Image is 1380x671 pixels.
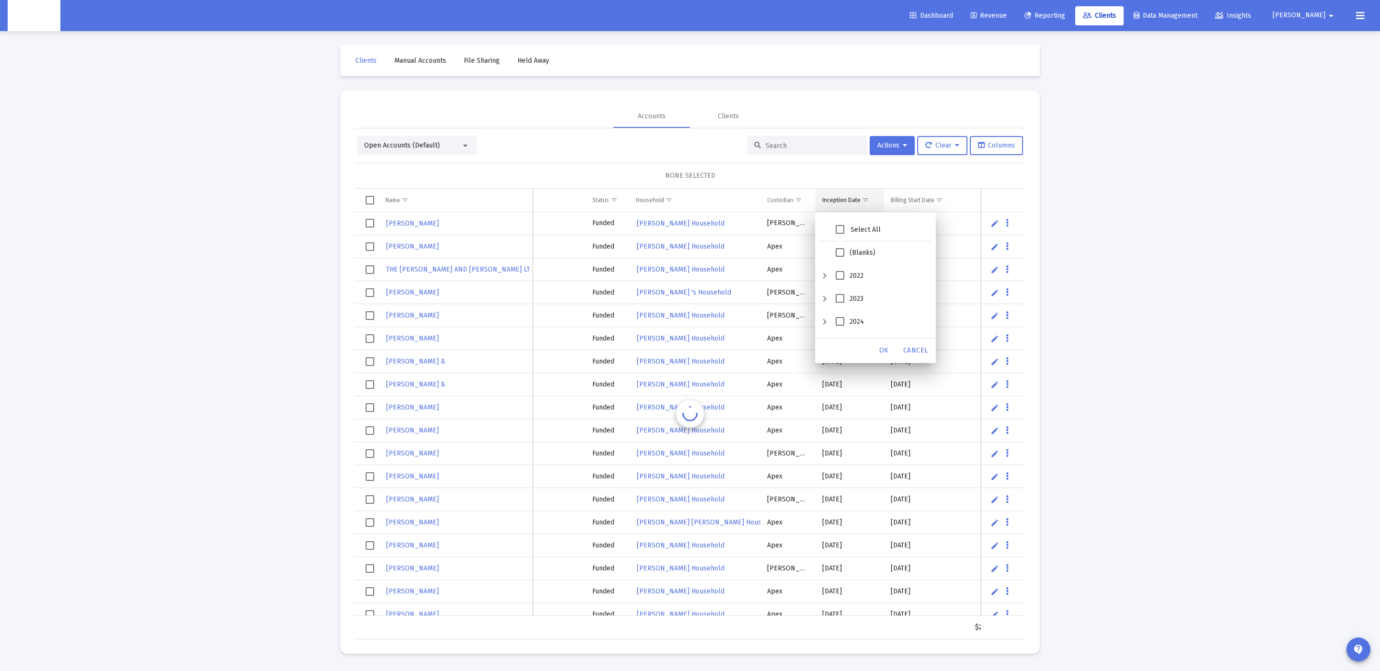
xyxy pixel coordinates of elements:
[869,342,899,359] div: OK
[910,11,953,20] span: Dashboard
[385,331,440,345] a: [PERSON_NAME]
[637,518,779,526] span: [PERSON_NAME] [PERSON_NAME] Household
[510,51,557,70] a: Held Away
[760,327,815,350] td: Apex
[366,311,374,320] div: Select row
[385,400,440,414] a: [PERSON_NAME]
[850,271,928,281] div: 2022
[990,518,999,527] a: Edit
[636,446,725,460] a: [PERSON_NAME] Household
[767,196,793,204] div: Custodian
[884,511,960,534] td: [DATE]
[15,6,53,25] img: Dashboard
[610,196,618,204] span: Show filter options for column 'Status'
[990,610,999,619] a: Edit
[366,357,374,366] div: Select row
[816,511,885,534] td: [DATE]
[990,564,999,573] a: Edit
[816,373,885,396] td: [DATE]
[636,216,725,230] a: [PERSON_NAME] Household
[760,258,815,281] td: Apex
[517,57,549,65] span: Held Away
[960,488,1030,511] td: $1,364,033.91
[385,607,440,621] a: [PERSON_NAME]
[386,380,446,388] span: [PERSON_NAME] &
[884,488,960,511] td: [DATE]
[877,141,907,149] span: Actions
[366,242,374,251] div: Select row
[850,317,928,327] div: 2024
[386,403,439,411] span: [PERSON_NAME]
[366,518,374,527] div: Select row
[386,357,446,365] span: [PERSON_NAME] &
[637,357,724,365] span: [PERSON_NAME] Household
[1024,11,1065,20] span: Reporting
[884,442,960,465] td: [DATE]
[816,189,885,212] td: Column Inception Date
[637,587,724,595] span: [PERSON_NAME] Household
[891,196,934,204] div: Billing Start Date
[366,472,374,481] div: Select row
[636,469,725,483] a: [PERSON_NAME] Household
[385,285,440,299] a: [PERSON_NAME]
[637,564,724,572] span: [PERSON_NAME] Household
[819,333,932,356] li: 2025
[1126,6,1205,25] a: Data Management
[366,564,374,573] div: Select row
[366,610,374,619] div: Select row
[960,373,1030,396] td: $1,750,870.21
[966,623,1023,632] div: $268,253,694.50
[936,196,943,204] span: Show filter options for column 'Billing Start Date'
[386,334,439,342] span: [PERSON_NAME]
[760,304,815,327] td: [PERSON_NAME]
[362,171,1018,181] div: NONE SELECTED
[760,534,815,557] td: Apex
[636,561,725,575] a: [PERSON_NAME] Household
[960,580,1030,603] td: $1,242,742.44
[816,442,885,465] td: [DATE]
[366,403,374,412] div: Select row
[586,189,629,212] td: Column Status
[355,189,1025,639] div: Data grid
[386,495,439,503] span: [PERSON_NAME]
[592,334,622,343] div: Funded
[464,57,500,65] span: File Sharing
[386,541,439,549] span: [PERSON_NAME]
[879,346,889,354] span: OK
[636,308,725,322] a: [PERSON_NAME] Household
[990,541,999,550] a: Edit
[819,310,932,333] li: 2024
[960,304,1030,327] td: $1,938,064.49
[386,426,439,434] span: [PERSON_NAME]
[760,442,815,465] td: [PERSON_NAME]
[963,6,1014,25] a: Revenue
[386,518,439,526] span: [PERSON_NAME]
[1215,11,1251,20] span: Insights
[870,136,915,155] button: Actions
[819,241,932,264] li: (Blanks)
[592,218,622,228] div: Funded
[637,610,724,618] span: [PERSON_NAME] Household
[636,538,725,552] a: [PERSON_NAME] Household
[884,373,960,396] td: [DATE]
[592,495,622,504] div: Funded
[970,136,1023,155] button: Columns
[990,403,999,412] a: Edit
[960,350,1030,373] td: $1,807,681.33
[637,495,724,503] span: [PERSON_NAME] Household
[592,265,622,274] div: Funded
[386,242,439,250] span: [PERSON_NAME]
[592,288,622,297] div: Funded
[592,426,622,435] div: Funded
[385,446,440,460] a: [PERSON_NAME]
[884,557,960,580] td: [DATE]
[592,541,622,550] div: Funded
[637,219,724,227] span: [PERSON_NAME] Household
[990,311,999,320] a: Edit
[760,189,815,212] td: Column Custodian
[592,472,622,481] div: Funded
[884,396,960,419] td: [DATE]
[917,136,967,155] button: Clear
[366,380,374,389] div: Select row
[385,196,400,204] div: Name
